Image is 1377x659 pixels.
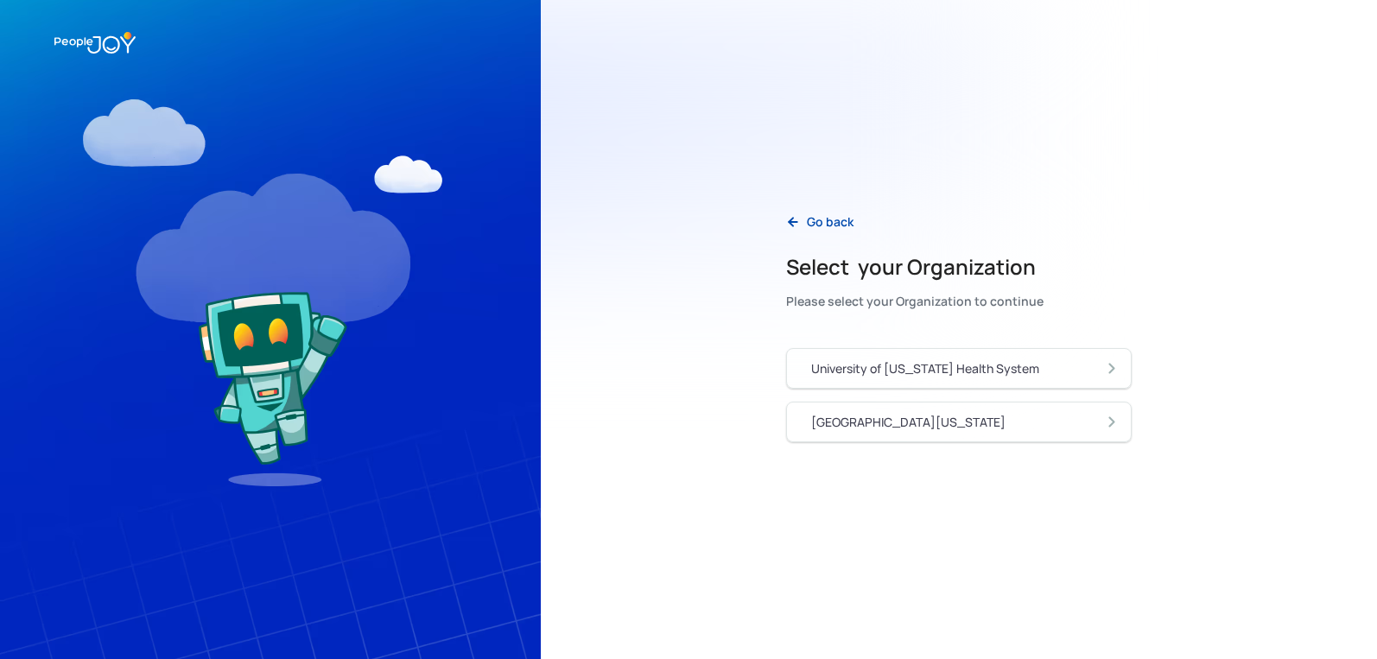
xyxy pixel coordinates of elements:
[786,348,1132,389] a: University of [US_STATE] Health System
[786,253,1044,281] h2: Select your Organization
[786,289,1044,314] div: Please select your Organization to continue
[772,204,867,239] a: Go back
[811,414,1006,431] div: [GEOGRAPHIC_DATA][US_STATE]
[807,213,853,231] div: Go back
[786,402,1132,442] a: [GEOGRAPHIC_DATA][US_STATE]
[811,360,1039,377] div: University of [US_STATE] Health System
